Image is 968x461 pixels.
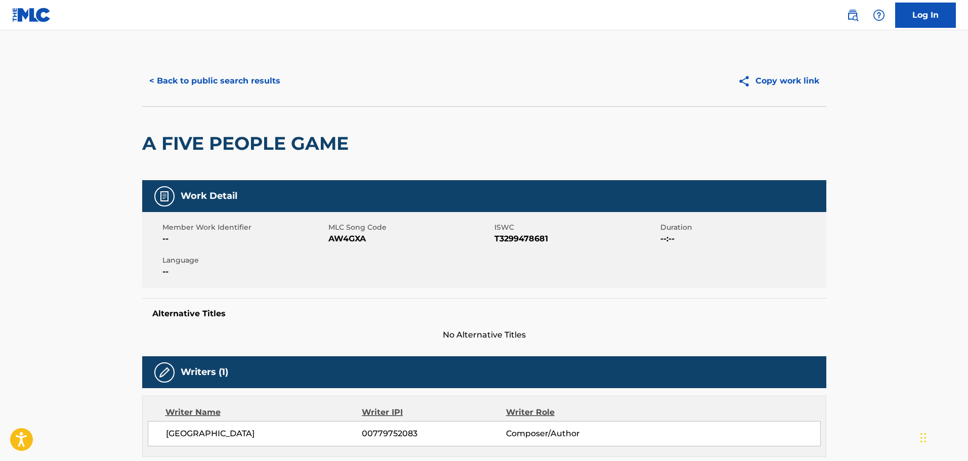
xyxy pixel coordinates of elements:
div: Writer IPI [362,406,506,418]
img: Copy work link [738,75,755,88]
div: Writer Name [165,406,362,418]
span: MLC Song Code [328,222,492,233]
button: Copy work link [731,68,826,94]
img: search [847,9,859,21]
div: Help [869,5,889,25]
span: [GEOGRAPHIC_DATA] [166,428,362,440]
div: Writer Role [506,406,637,418]
h5: Work Detail [181,190,237,202]
span: Language [162,255,326,266]
img: Writers [158,366,171,379]
span: 00779752083 [362,428,506,440]
div: Drag [920,423,927,453]
a: Log In [895,3,956,28]
span: -- [162,233,326,245]
h2: A FIVE PEOPLE GAME [142,132,354,155]
span: Duration [660,222,824,233]
button: < Back to public search results [142,68,287,94]
span: ISWC [494,222,658,233]
h5: Writers (1) [181,366,228,378]
span: No Alternative Titles [142,329,826,341]
img: MLC Logo [12,8,51,22]
span: -- [162,266,326,278]
h5: Alternative Titles [152,309,816,319]
span: T3299478681 [494,233,658,245]
iframe: Chat Widget [917,412,968,461]
img: Work Detail [158,190,171,202]
img: help [873,9,885,21]
span: Member Work Identifier [162,222,326,233]
span: AW4GXA [328,233,492,245]
span: --:-- [660,233,824,245]
span: Composer/Author [506,428,637,440]
a: Public Search [843,5,863,25]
